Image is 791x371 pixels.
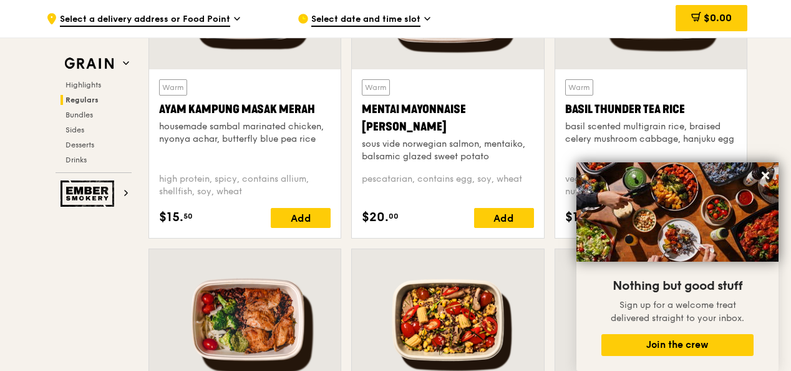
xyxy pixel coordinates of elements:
[611,300,744,324] span: Sign up for a welcome treat delivered straight to your inbox.
[159,101,331,118] div: Ayam Kampung Masak Merah
[66,126,84,134] span: Sides
[362,79,390,96] div: Warm
[159,79,187,96] div: Warm
[565,101,737,118] div: Basil Thunder Tea Rice
[613,279,742,294] span: Nothing but good stuff
[362,101,533,136] div: Mentai Mayonnaise [PERSON_NAME]
[66,96,99,104] span: Regulars
[565,173,737,198] div: vegetarian, contains allium, barley, egg, nuts, soy, wheat
[389,211,399,221] span: 00
[362,208,389,227] span: $20.
[66,111,93,119] span: Bundles
[565,208,590,227] span: $14.
[159,121,331,146] div: housemade sambal marinated chicken, nyonya achar, butterfly blue pea rice
[66,141,94,149] span: Desserts
[601,334,754,356] button: Join the crew
[576,162,779,262] img: DSC07876-Edit02-Large.jpeg
[271,208,331,228] div: Add
[474,208,534,228] div: Add
[159,173,331,198] div: high protein, spicy, contains allium, shellfish, soy, wheat
[61,181,118,207] img: Ember Smokery web logo
[565,121,737,146] div: basil scented multigrain rice, braised celery mushroom cabbage, hanjuku egg
[362,173,533,198] div: pescatarian, contains egg, soy, wheat
[183,211,193,221] span: 50
[704,12,732,24] span: $0.00
[66,81,101,89] span: Highlights
[755,166,775,185] button: Close
[565,79,593,96] div: Warm
[159,208,183,227] span: $15.
[362,138,533,163] div: sous vide norwegian salmon, mentaiko, balsamic glazed sweet potato
[61,52,118,75] img: Grain web logo
[60,13,230,27] span: Select a delivery address or Food Point
[66,156,87,164] span: Drinks
[311,13,420,27] span: Select date and time slot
